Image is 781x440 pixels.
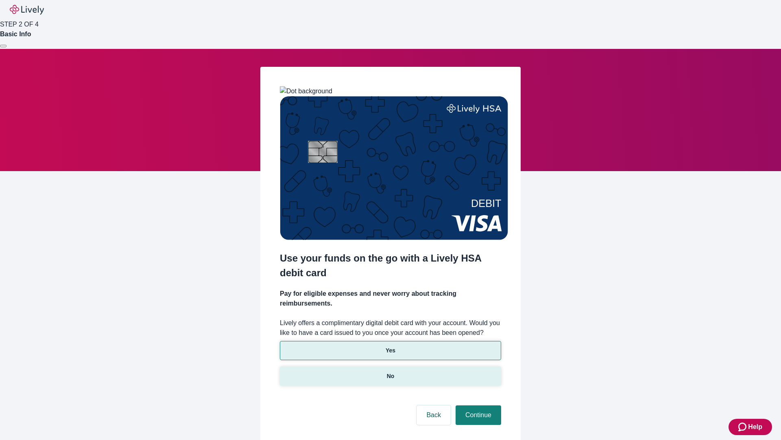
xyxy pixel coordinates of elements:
[456,405,501,425] button: Continue
[280,318,501,338] label: Lively offers a complimentary digital debit card with your account. Would you like to have a card...
[280,96,508,240] img: Debit card
[748,422,762,432] span: Help
[280,86,332,96] img: Dot background
[387,372,395,381] p: No
[10,5,44,15] img: Lively
[280,289,501,308] h4: Pay for eligible expenses and never worry about tracking reimbursements.
[280,341,501,360] button: Yes
[417,405,451,425] button: Back
[738,422,748,432] svg: Zendesk support icon
[280,251,501,280] h2: Use your funds on the go with a Lively HSA debit card
[729,419,772,435] button: Zendesk support iconHelp
[280,367,501,386] button: No
[386,346,395,355] p: Yes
